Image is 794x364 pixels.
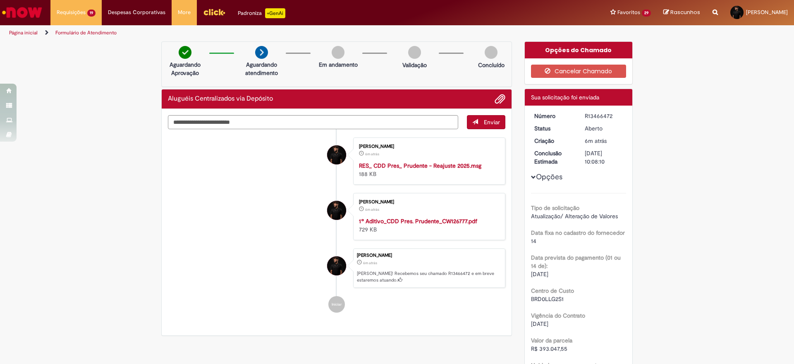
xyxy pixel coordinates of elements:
div: Aberto [585,124,623,133]
b: Vigência do Contrato [531,312,585,319]
div: 729 KB [359,217,497,234]
div: Samuel Bassani Soares [327,201,346,220]
a: Página inicial [9,29,38,36]
a: Formulário de Atendimento [55,29,117,36]
span: 19 [87,10,96,17]
b: Valor da parcela [531,337,572,344]
div: R13466472 [585,112,623,120]
img: img-circle-grey.png [485,46,497,59]
span: Rascunhos [670,8,700,16]
b: Tipo de solicitação [531,204,579,212]
span: 6m atrás [365,152,379,157]
div: [PERSON_NAME] [357,253,501,258]
span: R$ 393.047,55 [531,345,567,352]
span: 6m atrás [585,137,607,145]
dt: Criação [528,137,579,145]
div: Padroniza [238,8,285,18]
button: Adicionar anexos [495,94,505,104]
dt: Número [528,112,579,120]
img: img-circle-grey.png [408,46,421,59]
span: [DATE] [531,320,548,328]
p: Aguardando atendimento [242,60,282,77]
b: Data fixa no cadastro do fornecedor [531,229,625,236]
h2: Aluguéis Centralizados via Depósito Histórico de tíquete [168,95,273,103]
time: 01/09/2025 09:08:06 [363,260,377,265]
img: img-circle-grey.png [332,46,344,59]
span: Despesas Corporativas [108,8,165,17]
span: Enviar [484,118,500,126]
b: Data prevista do pagamento (01 ou 14 de): [531,254,621,270]
span: [PERSON_NAME] [746,9,788,16]
ul: Histórico de tíquete [168,129,505,321]
span: 14 [531,237,536,245]
div: [PERSON_NAME] [359,200,497,205]
a: Rascunhos [663,9,700,17]
dt: Status [528,124,579,133]
dt: Conclusão Estimada [528,149,579,166]
button: Enviar [467,115,505,129]
span: 6m atrás [365,207,379,212]
img: arrow-next.png [255,46,268,59]
ul: Trilhas de página [6,25,523,41]
span: [DATE] [531,270,548,278]
p: [PERSON_NAME]! Recebemos seu chamado R13466472 e em breve estaremos atuando. [357,270,501,283]
span: 6m atrás [363,260,377,265]
span: Atualização/ Alteração de Valores [531,212,618,220]
span: 29 [642,10,651,17]
span: Requisições [57,8,86,17]
div: [PERSON_NAME] [359,144,497,149]
div: Samuel Bassani Soares [327,145,346,164]
time: 01/09/2025 09:08:04 [365,152,379,157]
div: Samuel Bassani Soares [327,256,346,275]
div: 01/09/2025 09:08:06 [585,137,623,145]
textarea: Digite sua mensagem aqui... [168,115,458,129]
p: Aguardando Aprovação [165,60,205,77]
div: 188 KB [359,162,497,178]
img: click_logo_yellow_360x200.png [203,6,225,18]
img: check-circle-green.png [179,46,191,59]
button: Cancelar Chamado [531,65,627,78]
a: RES_ CDD Pres_ Prudente - Reajuste 2025.msg [359,162,481,169]
time: 01/09/2025 09:07:56 [365,207,379,212]
p: Validação [402,61,427,69]
span: Favoritos [617,8,640,17]
span: Sua solicitação foi enviada [531,94,599,101]
b: Centro de Custo [531,287,574,294]
span: BRD0LLG2S1 [531,295,564,303]
div: Opções do Chamado [525,42,633,58]
p: Em andamento [319,60,358,69]
li: Samuel Bassani Soares [168,248,505,288]
p: +GenAi [265,8,285,18]
span: More [178,8,191,17]
a: 1º Aditivo_CDD Pres. Prudente_CW126777.pdf [359,217,477,225]
img: ServiceNow [1,4,43,21]
p: Concluído [478,61,505,69]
